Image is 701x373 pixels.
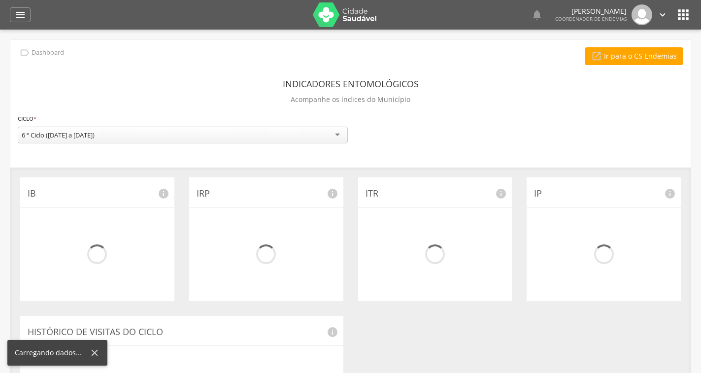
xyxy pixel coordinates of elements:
p: IRP [197,187,336,200]
p: ITR [366,187,505,200]
p: IB [28,187,167,200]
p: Histórico de Visitas do Ciclo [28,326,336,339]
i: info [327,326,338,338]
i:  [657,9,668,20]
div: Carregando dados... [15,348,89,358]
i:  [531,9,543,21]
i:  [14,9,26,21]
i:  [19,47,30,58]
a:  [657,4,668,25]
header: Indicadores Entomológicos [283,75,419,93]
a: Ir para o CS Endemias [585,47,683,65]
a:  [531,4,543,25]
label: Ciclo [18,113,36,124]
i:  [591,51,602,62]
p: Dashboard [32,49,64,57]
p: Acompanhe os índices do Município [291,93,410,106]
a:  [10,7,31,22]
p: IP [534,187,673,200]
i:  [675,7,691,23]
i: info [495,188,507,200]
i: info [327,188,338,200]
span: Coordenador de Endemias [555,15,627,22]
p: [PERSON_NAME] [555,8,627,15]
i: info [664,188,676,200]
i: info [158,188,169,200]
div: 6 º Ciclo ([DATE] a [DATE]) [22,131,95,139]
